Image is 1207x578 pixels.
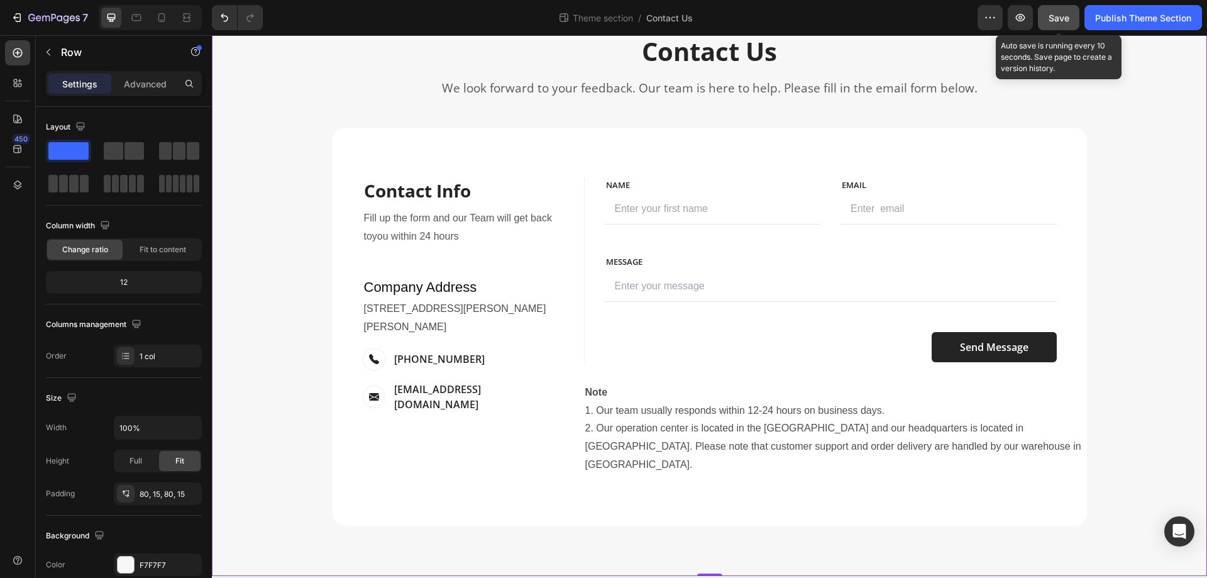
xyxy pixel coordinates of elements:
[46,119,88,136] div: Layout
[62,77,97,91] p: Settings
[140,244,186,255] span: Fit to content
[46,422,67,433] div: Width
[175,455,184,467] span: Fit
[373,352,396,362] strong: Note
[570,11,636,25] span: Theme section
[46,350,67,362] div: Order
[46,559,65,570] div: Color
[82,10,88,25] p: 7
[373,348,874,385] p: 1. Our team usually responds within 12-24 hours on business days.
[130,455,142,467] span: Full
[114,416,201,439] input: Auto
[629,158,845,189] input: Enter email
[48,274,199,291] div: 12
[394,221,844,233] p: MESSAGE
[393,158,609,189] input: Enter your first name
[630,144,844,157] p: Email
[46,218,113,235] div: Column width
[140,351,199,362] div: 1 col
[748,304,817,320] div: Send Message
[46,316,144,333] div: Columns management
[46,488,75,499] div: Padding
[394,144,608,157] p: NAME
[1084,5,1202,30] button: Publish Theme Section
[1038,5,1079,30] button: Save
[124,77,167,91] p: Advanced
[140,489,199,500] div: 80, 15, 80, 15
[1095,11,1191,25] div: Publish Theme Section
[646,11,693,25] span: Contact Us
[1049,13,1069,23] span: Save
[373,384,874,438] p: 2. Our operation center is located in the [GEOGRAPHIC_DATA] and our headquarters is located in [G...
[638,11,641,25] span: /
[46,390,79,407] div: Size
[5,5,94,30] button: 7
[46,528,107,545] div: Background
[12,134,30,144] div: 450
[720,297,845,327] button: Send Message
[393,236,845,267] input: Enter your message
[61,45,168,60] p: Row
[140,560,199,571] div: F7F7F7
[212,35,1207,578] iframe: Design area
[62,244,108,255] span: Change ratio
[212,5,263,30] div: Undo/Redo
[46,455,69,467] div: Height
[1164,516,1194,547] div: Open Intercom Messenger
